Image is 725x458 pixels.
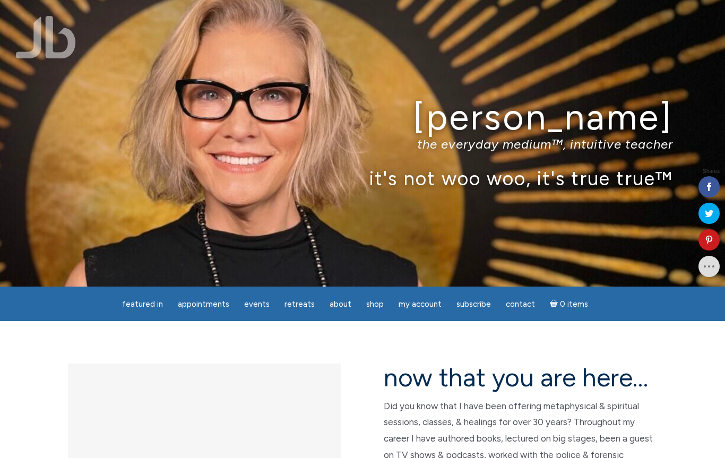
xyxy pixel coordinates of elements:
[366,299,384,309] span: Shop
[560,300,588,308] span: 0 items
[323,294,358,315] a: About
[16,16,76,58] img: Jamie Butler. The Everyday Medium
[506,299,535,309] span: Contact
[330,299,351,309] span: About
[450,294,497,315] a: Subscribe
[178,299,229,309] span: Appointments
[399,299,442,309] span: My Account
[52,136,673,152] p: the everyday medium™, intuitive teacher
[278,294,321,315] a: Retreats
[52,97,673,137] h1: [PERSON_NAME]
[392,294,448,315] a: My Account
[171,294,236,315] a: Appointments
[499,294,541,315] a: Contact
[284,299,315,309] span: Retreats
[703,169,720,174] span: Shares
[550,299,560,309] i: Cart
[238,294,276,315] a: Events
[52,167,673,189] p: it's not woo woo, it's true true™
[456,299,491,309] span: Subscribe
[543,293,594,315] a: Cart0 items
[360,294,390,315] a: Shop
[384,364,657,392] h2: now that you are here…
[116,294,169,315] a: featured in
[122,299,163,309] span: featured in
[244,299,270,309] span: Events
